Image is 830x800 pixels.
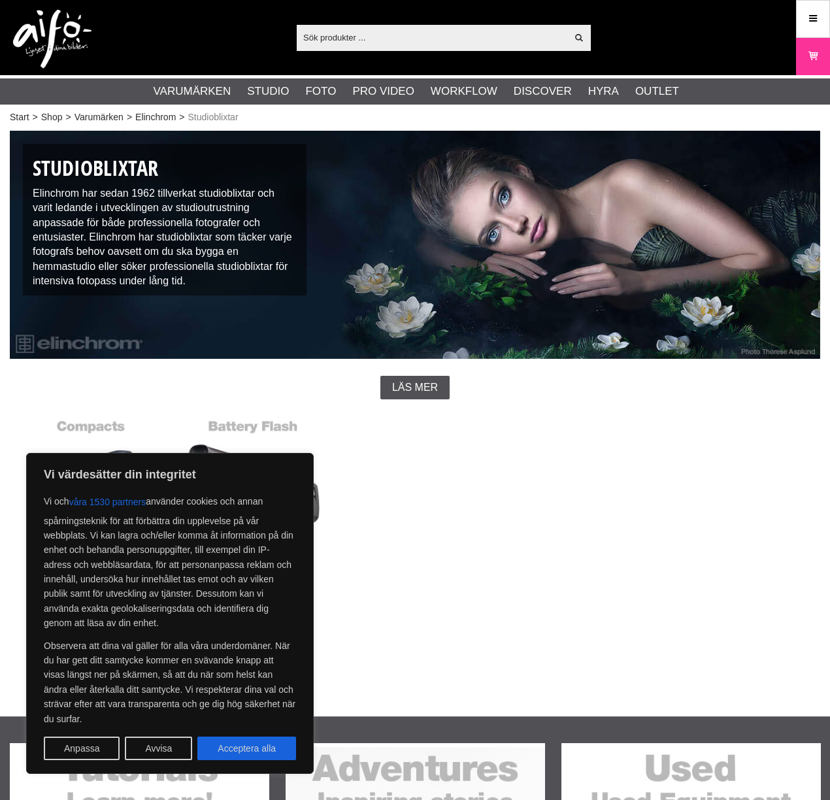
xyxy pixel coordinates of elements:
p: Vi och använder cookies och annan spårningsteknik för att förbättra din upplevelse på vår webbpla... [44,490,296,631]
a: Batteriblixtar [172,412,334,589]
img: Elinchrom Studioblixtar [10,131,820,359]
span: > [33,110,38,124]
p: Vi värdesätter din integritet [44,467,296,482]
a: Outlet [635,83,679,100]
span: > [179,110,184,124]
input: Sök produkter ... [297,27,567,47]
p: Observera att dina val gäller för alla våra underdomäner. När du har gett ditt samtycke kommer en... [44,639,296,726]
button: Acceptera alla [197,737,296,760]
a: Start [10,110,29,124]
a: Varumärken [154,83,231,100]
a: Discover [514,83,572,100]
a: Shop [41,110,63,124]
button: Anpassa [44,737,120,760]
div: Elinchrom har sedan 1962 tillverkat studioblixtar och varit ledande i utvecklingen av studioutrus... [23,144,307,295]
a: Varumärken [75,110,124,124]
button: våra 1530 partners [69,490,146,514]
span: Studioblixtar [188,110,239,124]
a: Hyra [588,83,619,100]
span: > [65,110,71,124]
a: Elinchrom [135,110,176,124]
a: Kompaktblixtar [10,412,172,589]
button: Avvisa [125,737,192,760]
span: Kompaktblixtar [10,571,172,589]
a: Studio [247,83,289,100]
span: Läs mer [392,382,438,393]
span: > [127,110,132,124]
a: Foto [305,83,336,100]
div: Vi värdesätter din integritet [26,453,314,774]
img: logo.png [13,10,91,69]
a: Workflow [431,83,497,100]
a: Pro Video [352,83,414,100]
h1: Studioblixtar [33,154,297,183]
